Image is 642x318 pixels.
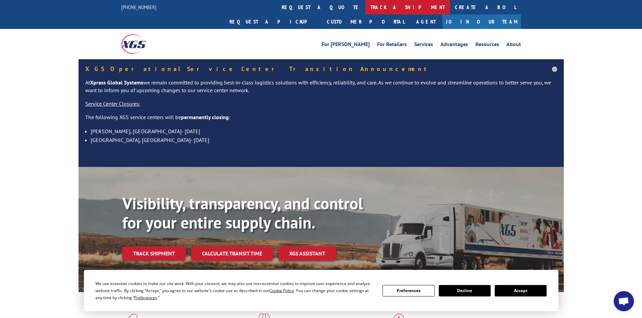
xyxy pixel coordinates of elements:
a: [PHONE_NUMBER] [121,4,156,10]
a: XGS ASSISTANT [278,246,336,261]
a: Customer Portal [322,14,409,29]
button: Accept [495,285,547,296]
a: Track shipment [122,246,186,260]
p: The following XGS service centers will be : [85,113,557,127]
b: Visibility, transparency, and control for your entire supply chain. [122,193,363,233]
strong: permanently closing [181,114,229,120]
a: For Retailers [377,42,407,49]
a: Join Our Team [442,14,521,29]
h5: XGS Operational Service Center Transition Announcement [85,66,557,72]
a: Request a pickup [224,14,322,29]
a: About [507,42,521,49]
a: Open chat [614,291,634,311]
div: We use essential cookies to make our site work. With your consent, we may also use non-essential ... [95,280,374,301]
li: [PERSON_NAME], [GEOGRAPHIC_DATA]- [DATE] [91,127,557,136]
a: Calculate transit time [191,246,273,261]
u: Service Center Closures: [85,100,140,107]
a: Advantages [440,42,468,49]
a: For [PERSON_NAME] [322,42,370,49]
a: Services [414,42,433,49]
p: At we remain committed to providing best-in-class logistics solutions with efficiency, reliabilit... [85,79,557,100]
div: Cookie Consent Prompt [84,270,558,311]
a: Agent [409,14,442,29]
span: Cookie Policy [269,288,294,293]
span: Preferences [134,295,157,301]
button: Preferences [383,285,434,296]
li: [GEOGRAPHIC_DATA], [GEOGRAPHIC_DATA]- [DATE] [91,136,557,144]
a: Resources [476,42,499,49]
strong: Xpress Global Systems [90,79,143,86]
button: Decline [439,285,491,296]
